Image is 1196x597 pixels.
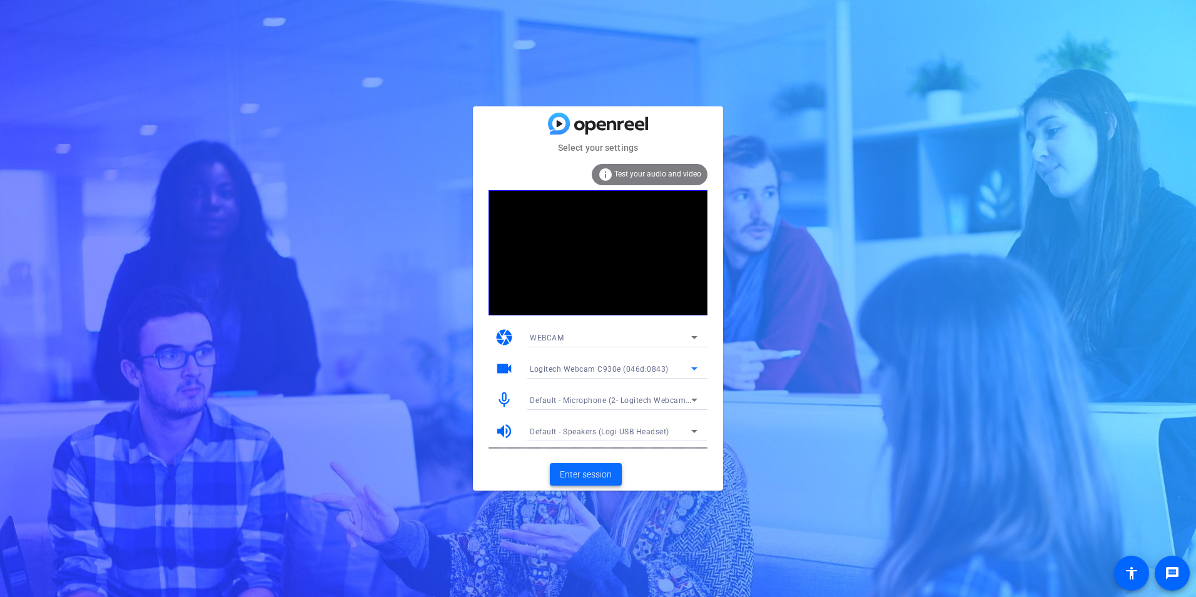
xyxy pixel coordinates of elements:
mat-icon: info [598,167,613,182]
button: Enter session [550,463,622,486]
mat-card-subtitle: Select your settings [473,141,723,155]
mat-icon: message [1165,566,1180,581]
span: Logitech Webcam C930e (046d:0843) [530,365,669,374]
mat-icon: volume_up [495,422,514,441]
mat-icon: videocam [495,359,514,378]
img: blue-gradient.svg [548,113,648,135]
mat-icon: accessibility [1124,566,1139,581]
mat-icon: mic_none [495,390,514,409]
span: WEBCAM [530,334,564,342]
span: Test your audio and video [614,170,701,178]
span: Default - Speakers (Logi USB Headset) [530,427,669,436]
span: Enter session [560,468,612,481]
span: Default - Microphone (2- Logitech Webcam C930e) (046d:0843) [530,395,762,405]
mat-icon: camera [495,328,514,347]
